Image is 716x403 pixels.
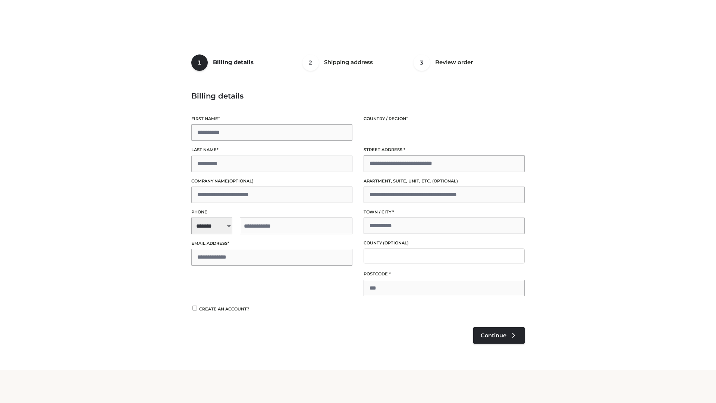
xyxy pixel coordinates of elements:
[473,327,525,344] a: Continue
[432,178,458,184] span: (optional)
[191,178,352,185] label: Company name
[191,91,525,100] h3: Billing details
[191,115,352,122] label: First name
[191,146,352,153] label: Last name
[228,178,254,184] span: (optional)
[364,146,525,153] label: Street address
[364,240,525,247] label: County
[364,209,525,216] label: Town / City
[191,306,198,310] input: Create an account?
[199,306,249,312] span: Create an account?
[364,178,525,185] label: Apartment, suite, unit, etc.
[364,115,525,122] label: Country / Region
[481,332,506,339] span: Continue
[191,209,352,216] label: Phone
[383,240,409,246] span: (optional)
[191,240,352,247] label: Email address
[364,271,525,278] label: Postcode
